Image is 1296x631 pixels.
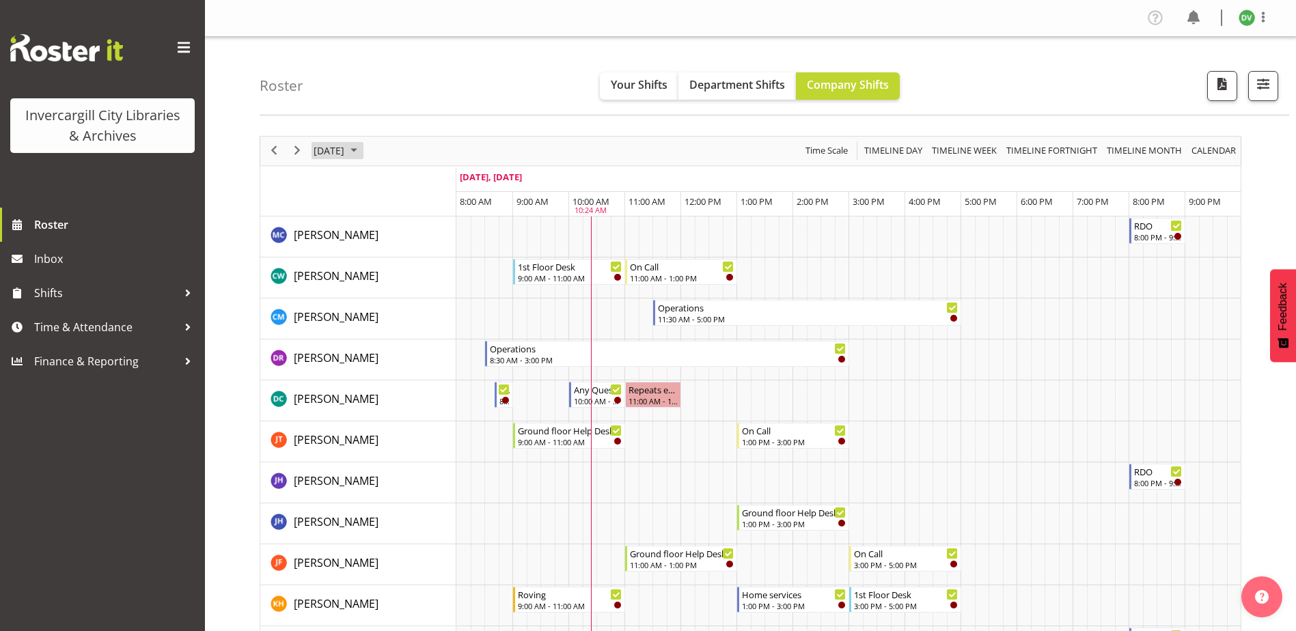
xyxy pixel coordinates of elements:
[653,300,961,326] div: Cindy Mulrooney"s event - Operations Begin From Monday, October 6, 2025 at 11:30:00 AM GMT+13:00 ...
[288,142,307,159] button: Next
[10,34,123,61] img: Rosterit website logo
[516,195,549,208] span: 9:00 AM
[34,249,198,269] span: Inbox
[265,142,284,159] button: Previous
[658,313,958,324] div: 11:30 AM - 5:00 PM
[24,105,181,146] div: Invercargill City Libraries & Archives
[930,142,998,159] span: Timeline Week
[1021,195,1053,208] span: 6:00 PM
[742,436,846,447] div: 1:00 PM - 3:00 PM
[294,514,378,529] span: [PERSON_NAME]
[260,339,456,380] td: Debra Robinson resource
[689,77,785,92] span: Department Shifts
[294,268,378,283] span: [PERSON_NAME]
[854,587,958,601] div: 1st Floor Desk
[575,205,607,216] div: 10:24 AM
[513,423,625,449] div: Glen Tomlinson"s event - Ground floor Help Desk Begin From Monday, October 6, 2025 at 9:00:00 AM ...
[629,195,665,208] span: 11:00 AM
[294,391,378,407] a: [PERSON_NAME]
[1277,283,1289,331] span: Feedback
[294,555,378,571] a: [PERSON_NAME]
[518,423,622,437] div: Ground floor Help Desk
[260,298,456,339] td: Cindy Mulrooney resource
[862,142,925,159] button: Timeline Day
[854,559,958,570] div: 3:00 PM - 5:00 PM
[600,72,678,100] button: Your Shifts
[796,72,900,100] button: Company Shifts
[803,142,851,159] button: Time Scale
[294,350,378,365] span: [PERSON_NAME]
[513,587,625,613] div: Kaela Harley"s event - Roving Begin From Monday, October 6, 2025 at 9:00:00 AM GMT+13:00 Ends At ...
[513,259,625,285] div: Catherine Wilson"s event - 1st Floor Desk Begin From Monday, October 6, 2025 at 9:00:00 AM GMT+13...
[1129,464,1185,490] div: Jill Harpur"s event - RDO Begin From Monday, October 6, 2025 at 8:00:00 PM GMT+13:00 Ends At Mond...
[1105,142,1183,159] span: Timeline Month
[741,195,773,208] span: 1:00 PM
[1189,142,1239,159] button: Month
[1207,71,1237,101] button: Download a PDF of the roster for the current day
[294,432,378,447] span: [PERSON_NAME]
[737,423,849,449] div: Glen Tomlinson"s event - On Call Begin From Monday, October 6, 2025 at 1:00:00 PM GMT+13:00 Ends ...
[309,137,366,165] div: October 6, 2025
[1134,232,1182,242] div: 8:00 PM - 9:00 PM
[490,354,846,365] div: 8:30 AM - 3:00 PM
[807,77,889,92] span: Company Shifts
[930,142,999,159] button: Timeline Week
[625,259,737,285] div: Catherine Wilson"s event - On Call Begin From Monday, October 6, 2025 at 11:00:00 AM GMT+13:00 En...
[1133,195,1165,208] span: 8:00 PM
[965,195,997,208] span: 5:00 PM
[260,462,456,503] td: Jill Harpur resource
[737,587,849,613] div: Kaela Harley"s event - Home services Begin From Monday, October 6, 2025 at 1:00:00 PM GMT+13:00 E...
[1004,142,1100,159] button: Fortnight
[797,195,829,208] span: 2:00 PM
[854,546,958,560] div: On Call
[1189,195,1221,208] span: 9:00 PM
[312,142,346,159] span: [DATE]
[849,587,961,613] div: Kaela Harley"s event - 1st Floor Desk Begin From Monday, October 6, 2025 at 3:00:00 PM GMT+13:00 ...
[854,600,958,611] div: 3:00 PM - 5:00 PM
[1105,142,1185,159] button: Timeline Month
[34,283,178,303] span: Shifts
[737,505,849,531] div: Jillian Hunter"s event - Ground floor Help Desk Begin From Monday, October 6, 2025 at 1:00:00 PM ...
[490,341,846,355] div: Operations
[685,195,721,208] span: 12:00 PM
[630,546,734,560] div: Ground floor Help Desk
[630,272,734,283] div: 11:00 AM - 1:00 PM
[34,317,178,337] span: Time & Attendance
[294,309,378,325] a: [PERSON_NAME]
[863,142,924,159] span: Timeline Day
[499,395,510,406] div: 8:40 AM - 9:00 AM
[574,382,622,396] div: Any Questions
[611,77,667,92] span: Your Shifts
[629,382,678,396] div: Repeats every [DATE] - [PERSON_NAME]
[294,391,378,406] span: [PERSON_NAME]
[294,514,378,530] a: [PERSON_NAME]
[1134,464,1182,478] div: RDO
[260,78,303,94] h4: Roster
[262,137,286,165] div: previous period
[1134,219,1182,232] div: RDO
[630,260,734,273] div: On Call
[34,214,198,235] span: Roster
[294,432,378,448] a: [PERSON_NAME]
[260,503,456,544] td: Jillian Hunter resource
[625,382,681,408] div: Donald Cunningham"s event - Repeats every monday - Donald Cunningham Begin From Monday, October 6...
[260,380,456,421] td: Donald Cunningham resource
[742,587,846,601] div: Home services
[804,142,849,159] span: Time Scale
[499,382,510,396] div: Newspapers
[260,421,456,462] td: Glen Tomlinson resource
[286,137,309,165] div: next period
[742,600,846,611] div: 1:00 PM - 3:00 PM
[574,395,622,406] div: 10:00 AM - 11:00 AM
[294,227,378,243] a: [PERSON_NAME]
[460,195,492,208] span: 8:00 AM
[294,473,378,488] span: [PERSON_NAME]
[485,341,849,367] div: Debra Robinson"s event - Operations Begin From Monday, October 6, 2025 at 8:30:00 AM GMT+13:00 En...
[294,555,378,570] span: [PERSON_NAME]
[294,595,378,612] a: [PERSON_NAME]
[1005,142,1099,159] span: Timeline Fortnight
[34,351,178,371] span: Finance & Reporting
[460,171,522,183] span: [DATE], [DATE]
[1134,477,1182,488] div: 8:00 PM - 9:00 PM
[625,546,737,572] div: Joanne Forbes"s event - Ground floor Help Desk Begin From Monday, October 6, 2025 at 11:00:00 AM ...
